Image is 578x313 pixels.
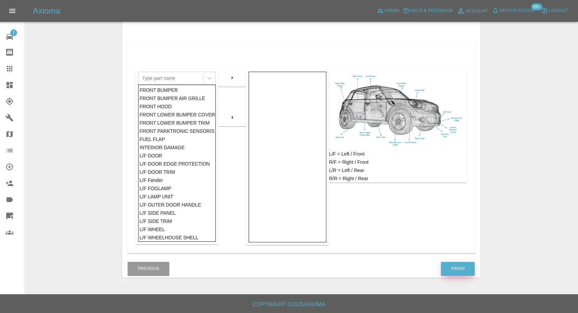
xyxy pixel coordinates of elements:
[410,7,453,15] span: Help & Feedback
[140,217,214,225] div: L/F SIDE TRIM
[128,262,169,276] button: Previous
[140,176,214,184] div: L/F Fender
[531,3,542,10] span: 99+
[140,102,214,111] div: FRONT HOOD
[140,233,214,242] div: L/F WHEELHOUSE SHELL
[549,7,568,15] span: Logout
[455,5,490,16] a: Account
[33,5,60,16] h5: Axioma
[140,152,214,160] div: L/F DOOR
[329,150,467,183] div: L/F = Left / Front R/F = Right / Front L/R = Left / Rear R/R = Right / Rear
[539,5,570,16] button: Logout
[140,135,214,143] div: FUEL FLAP
[140,127,214,135] div: FRONT PARKTRONIC SENSOR/S
[490,5,537,16] button: Notifications
[4,3,21,19] button: Open drawer
[441,262,475,276] button: Finish
[140,201,214,209] div: L/F OUTER DOOR HANDLE
[140,111,214,119] div: FRONT LOWER BUMPER COVER
[140,225,214,233] div: L/F WHEEL
[140,160,214,168] div: L/F DOOR EDGE PROTECTION
[140,119,214,127] div: FRONT LOWER BUMPER TRIM
[140,143,214,152] div: INTERIOR DAMAGE
[332,72,464,147] img: car
[140,209,214,217] div: L/F SIDE PANEL
[465,7,488,15] span: Account
[401,5,455,16] button: Help & Feedback
[140,86,214,94] div: FRONT BUMPER
[140,168,214,176] div: L/F DOOR TRIM
[375,5,401,16] a: Admin
[10,29,17,36] span: 7
[140,184,214,193] div: L/F FOGLAMP
[140,193,214,201] div: L/F LAMP UNIT
[499,7,535,15] span: Notifications
[5,300,573,309] h6: Copyright © 2025 Axioma
[140,94,214,102] div: FRONT BUMPER AIR GRILLE
[384,7,399,15] span: Admin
